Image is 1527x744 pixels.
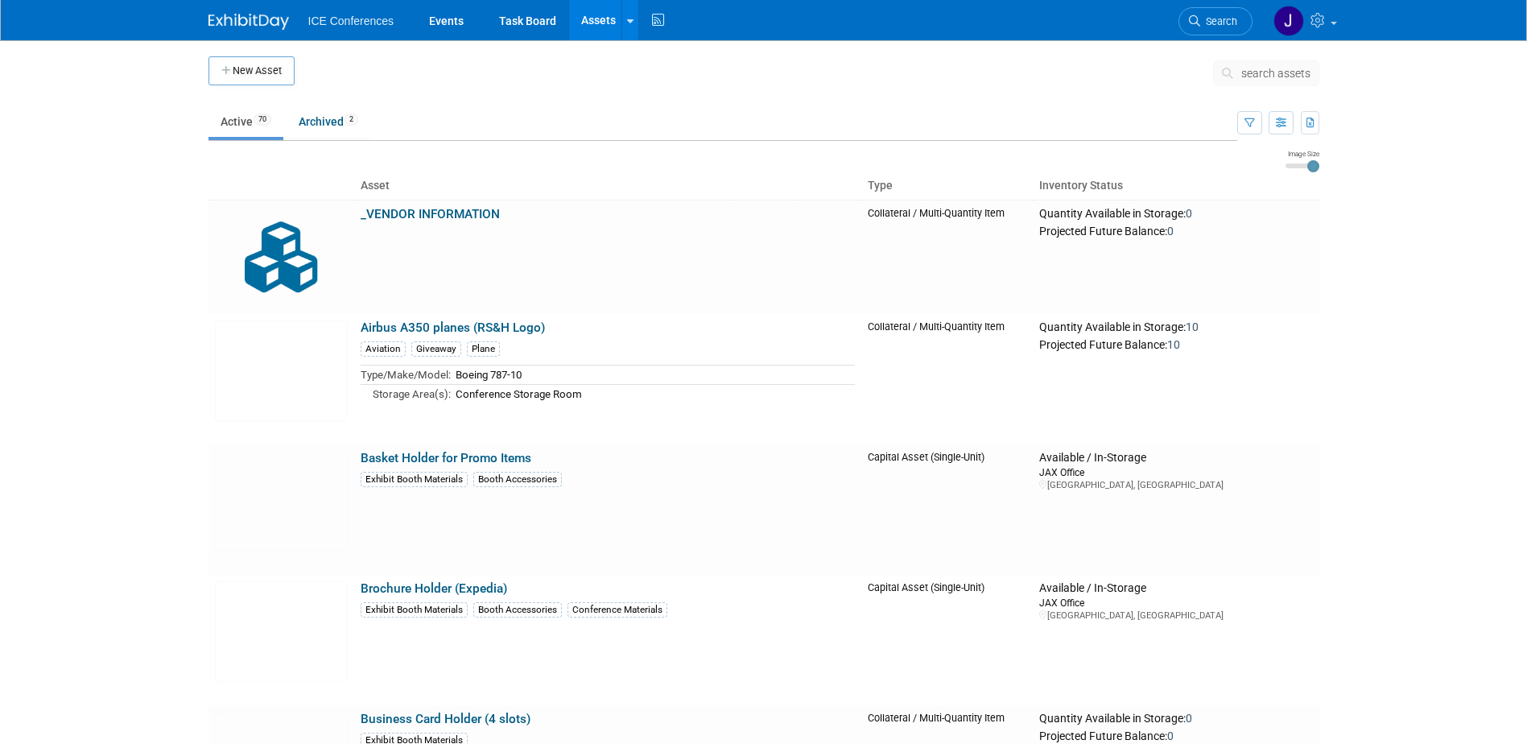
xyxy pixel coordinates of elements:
[208,106,283,137] a: Active70
[1167,338,1180,351] span: 10
[361,366,451,385] td: Type/Make/Model:
[373,388,451,400] span: Storage Area(s):
[1241,67,1310,80] span: search assets
[1039,320,1312,335] div: Quantity Available in Storage:
[1186,207,1192,220] span: 0
[1039,221,1312,239] div: Projected Future Balance:
[361,341,406,357] div: Aviation
[451,384,855,403] td: Conference Storage Room
[308,14,394,27] span: ICE Conferences
[1039,712,1312,726] div: Quantity Available in Storage:
[1186,712,1192,725] span: 0
[1039,581,1312,596] div: Available / In-Storage
[254,114,271,126] span: 70
[473,602,562,618] div: Booth Accessories
[1167,730,1174,742] span: 0
[467,341,500,357] div: Plane
[208,14,289,30] img: ExhibitDay
[411,341,461,357] div: Giveaway
[861,314,1034,444] td: Collateral / Multi-Quantity Item
[345,114,358,126] span: 2
[861,444,1034,575] td: Capital Asset (Single-Unit)
[1039,726,1312,744] div: Projected Future Balance:
[1167,225,1174,238] span: 0
[451,366,855,385] td: Boeing 787-10
[1039,596,1312,610] div: JAX Office
[361,581,507,596] a: Brochure Holder (Expedia)
[1039,610,1312,622] div: [GEOGRAPHIC_DATA], [GEOGRAPHIC_DATA]
[1039,207,1312,221] div: Quantity Available in Storage:
[1178,7,1253,35] a: Search
[361,320,545,335] a: Airbus A350 planes (RS&H Logo)
[1039,479,1312,491] div: [GEOGRAPHIC_DATA], [GEOGRAPHIC_DATA]
[215,207,348,308] img: Collateral-Icon-2.png
[287,106,370,137] a: Archived2
[1273,6,1304,36] img: Jessica Villanueva
[361,451,531,465] a: Basket Holder for Promo Items
[567,602,667,618] div: Conference Materials
[861,575,1034,705] td: Capital Asset (Single-Unit)
[354,172,861,200] th: Asset
[1039,451,1312,465] div: Available / In-Storage
[361,207,500,221] a: _VENDOR INFORMATION
[361,602,468,618] div: Exhibit Booth Materials
[1213,60,1319,86] button: search assets
[208,56,295,85] button: New Asset
[1286,149,1319,159] div: Image Size
[861,172,1034,200] th: Type
[361,472,468,487] div: Exhibit Booth Materials
[473,472,562,487] div: Booth Accessories
[1039,465,1312,479] div: JAX Office
[861,200,1034,314] td: Collateral / Multi-Quantity Item
[1039,335,1312,353] div: Projected Future Balance:
[1200,15,1237,27] span: Search
[361,712,530,726] a: Business Card Holder (4 slots)
[1186,320,1199,333] span: 10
